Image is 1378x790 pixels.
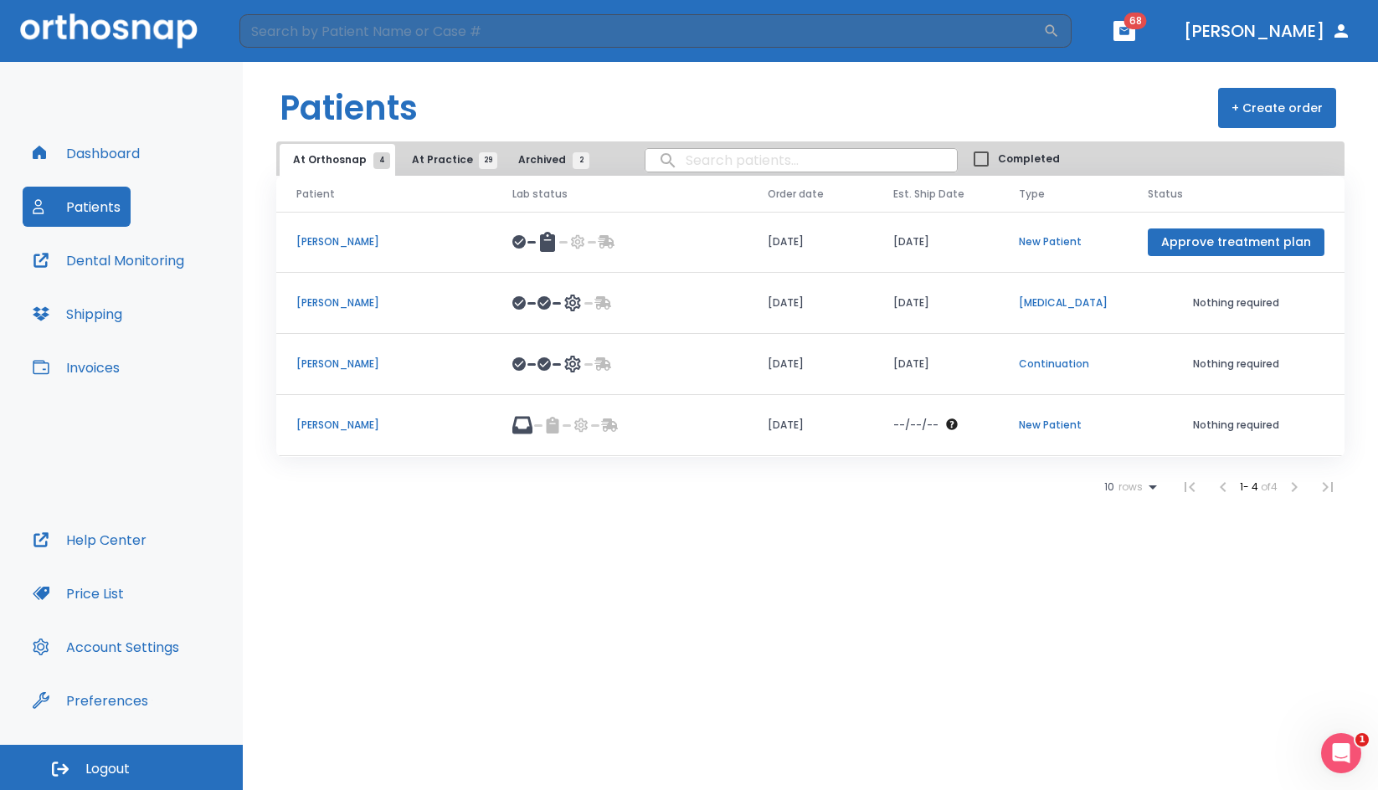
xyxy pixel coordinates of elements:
[296,357,472,372] p: [PERSON_NAME]
[748,334,873,395] td: [DATE]
[479,152,497,169] span: 29
[296,234,472,249] p: [PERSON_NAME]
[1148,228,1324,256] button: Approve treatment plan
[1321,733,1361,773] iframe: Intercom live chat
[1019,357,1108,372] p: Continuation
[873,334,999,395] td: [DATE]
[1148,357,1324,372] p: Nothing required
[280,83,418,133] h1: Patients
[1114,481,1143,493] span: rows
[23,627,189,667] button: Account Settings
[1019,418,1108,433] p: New Patient
[573,152,589,169] span: 2
[239,14,1043,48] input: Search by Patient Name or Case #
[23,187,131,227] button: Patients
[412,152,488,167] span: At Practice
[23,573,134,613] button: Price List
[1355,733,1369,746] span: 1
[1148,187,1183,202] span: Status
[23,240,194,280] button: Dental Monitoring
[1261,480,1278,494] span: of 4
[23,520,157,560] button: Help Center
[23,680,158,721] button: Preferences
[873,273,999,334] td: [DATE]
[1124,13,1147,29] span: 68
[1148,295,1324,310] p: Nothing required
[293,152,382,167] span: At Orthosnap
[23,347,130,387] button: Invoices
[748,395,873,456] td: [DATE]
[873,212,999,273] td: [DATE]
[280,144,598,176] div: tabs
[1177,16,1358,46] button: [PERSON_NAME]
[296,187,335,202] span: Patient
[1019,295,1108,310] p: [MEDICAL_DATA]
[748,212,873,273] td: [DATE]
[296,295,472,310] p: [PERSON_NAME]
[645,144,957,177] input: search
[23,133,150,173] button: Dashboard
[1019,187,1045,202] span: Type
[768,187,824,202] span: Order date
[512,187,568,202] span: Lab status
[1240,480,1261,494] span: 1 - 4
[20,13,198,48] img: Orthosnap
[145,693,160,708] div: Tooltip anchor
[1218,88,1336,128] button: + Create order
[296,418,472,433] p: [PERSON_NAME]
[1104,481,1114,493] span: 10
[998,151,1060,167] span: Completed
[893,418,938,433] p: --/--/--
[373,152,390,169] span: 4
[1019,234,1108,249] p: New Patient
[893,418,979,433] div: The date will be available after approving treatment plan
[23,294,132,334] button: Shipping
[85,760,130,778] span: Logout
[518,152,581,167] span: Archived
[893,187,964,202] span: Est. Ship Date
[1148,418,1324,433] p: Nothing required
[748,273,873,334] td: [DATE]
